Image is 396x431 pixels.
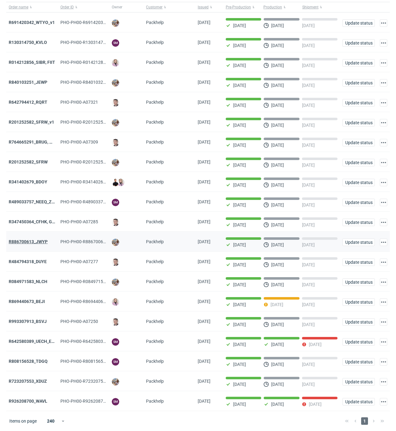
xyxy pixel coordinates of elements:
span: Update status [345,81,372,85]
p: [DATE] [271,362,284,367]
p: [DATE] [271,262,284,267]
button: Actions [380,338,387,346]
p: [DATE] [233,123,246,128]
span: Update status [345,140,372,145]
p: [DATE] [271,83,284,88]
strong: R489033757_NEEQ_ZVYP_WVPK_PHVG_SDDZ_GAYC [9,199,114,204]
p: [DATE] [233,242,246,247]
span: Packhelp [146,100,164,105]
img: Maciej Sikora [112,99,119,107]
span: 17/09/2025 [198,359,210,364]
p: [DATE] [233,163,246,168]
a: R642580389_UECH_ESJL [9,339,59,344]
a: R014212856_SIBR, FIIT [9,60,55,65]
p: [DATE] [271,202,284,207]
span: Shipment [302,5,318,10]
span: Update status [345,61,372,65]
span: PHO-PH00-R341402679_BDOY [60,179,121,184]
span: PHO-PH00-R130314750_KVLO [60,40,121,45]
button: Actions [380,19,387,27]
button: Update status [342,59,375,67]
figcaption: SM [112,398,119,405]
span: 16/09/2025 [198,379,210,384]
p: [DATE] [233,182,246,187]
a: R130314750_KVLO [9,40,47,45]
p: [DATE] [302,123,315,128]
a: R201252582_SFRW [9,159,48,164]
span: Packhelp [146,120,164,125]
span: Packhelp [146,299,164,304]
span: Packhelp [146,379,164,384]
a: R808156528_TDGQ [9,359,48,364]
button: Actions [380,59,387,67]
span: Update status [345,41,372,45]
img: Maciej Sikora [112,258,119,266]
strong: R886700613_JWYP [9,239,48,244]
img: Michał Palasek [112,378,119,386]
p: [DATE] [271,242,284,247]
strong: R764665291_BRUG, HPRK [9,140,61,144]
span: Update status [345,280,372,284]
figcaption: SM [112,358,119,366]
p: [DATE] [302,143,315,148]
p: [DATE] [271,322,284,327]
span: Update status [345,160,372,165]
p: [DATE] [233,282,246,287]
p: [DATE] [302,43,315,48]
button: Actions [380,378,387,386]
button: Update status [342,19,375,27]
span: Pre-Production [226,5,251,10]
strong: R341402679_BDOY [9,179,47,184]
img: Tomasz Kubiak [112,179,119,186]
button: Pre-Production [223,2,262,12]
button: Update status [342,278,375,286]
p: [DATE] [271,302,283,307]
button: Actions [380,219,387,226]
button: Update status [342,219,375,226]
span: Update status [345,220,372,225]
span: PHO-PH00-R642580389_UECH_ESJL [60,339,133,344]
span: Update status [345,360,372,364]
span: Update status [345,21,372,25]
button: Update status [342,239,375,246]
p: [DATE] [233,342,246,347]
span: Packhelp [146,239,164,244]
span: PHO-PH00-R840103251_JEWP [60,80,121,85]
button: Update status [342,378,375,386]
p: [DATE] [271,143,284,148]
a: R869440673_BEJI [9,299,45,304]
span: Update status [345,320,372,324]
button: Actions [380,258,387,266]
span: Packhelp [146,80,164,85]
button: Update status [342,358,375,366]
span: 06/10/2025 [198,60,210,65]
a: R084971583_NLCH [9,279,47,284]
span: 25/09/2025 [198,219,210,224]
p: [DATE] [233,362,246,367]
p: [DATE] [302,262,315,267]
p: [DATE] [302,202,315,207]
p: [DATE] [271,222,284,227]
div: 240 [41,417,61,425]
span: 29/09/2025 [198,179,210,184]
p: [DATE] [233,382,246,387]
strong: R201252582_SFRW_v1 [9,120,54,125]
button: Update status [342,199,375,206]
p: [DATE] [302,322,315,327]
span: 18/09/2025 [198,339,210,344]
span: Packhelp [146,359,164,364]
button: Actions [380,398,387,405]
p: [DATE] [271,123,284,128]
span: Packhelp [146,279,164,284]
button: Actions [380,139,387,146]
button: Update status [342,258,375,266]
p: [DATE] [271,63,284,68]
button: Production [262,2,301,12]
a: R347450364_CFHK, GKSJ [9,219,60,224]
span: PHO-PH00-R489033757_NEEQ_ZVYP_WVPK_PHVG_SDDZ_GAYC [60,199,186,204]
img: Michał Palasek [112,278,119,286]
strong: R926208700_WAVL [9,399,47,404]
